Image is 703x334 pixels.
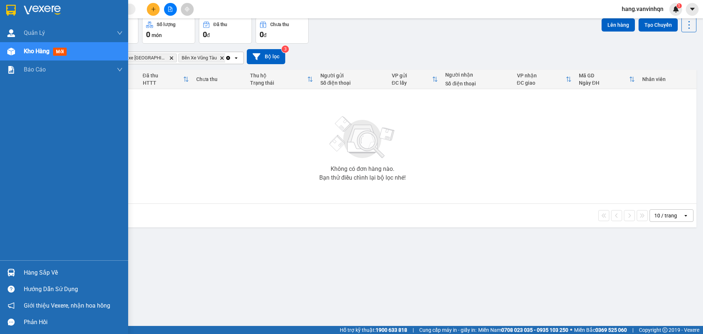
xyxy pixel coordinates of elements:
svg: Delete [169,56,174,60]
div: Số lượng [157,22,175,27]
div: Chưa thu [196,76,243,82]
span: ⚪️ [570,329,572,331]
div: Bạn thử điều chỉnh lại bộ lọc nhé! [319,175,406,181]
span: file-add [168,7,173,12]
span: | [413,326,414,334]
span: Bến xe Quảng Ngãi [119,55,166,61]
span: copyright [662,327,667,333]
sup: 1 [677,3,682,8]
span: aim [185,7,190,12]
button: Lên hàng [602,18,635,32]
span: Giới thiệu Vexere, nhận hoa hồng [24,301,110,310]
div: Không có đơn hàng nào. [331,166,394,172]
span: down [117,30,123,36]
strong: 1900 633 818 [376,327,407,333]
th: Toggle SortBy [575,70,639,89]
span: hang.vanvinhqn [616,4,669,14]
div: ĐC giao [517,80,566,86]
th: Toggle SortBy [388,70,442,89]
button: Tạo Chuyến [639,18,678,32]
img: solution-icon [7,66,15,74]
span: Hỗ trợ kỹ thuật: [340,326,407,334]
span: | [632,326,633,334]
span: Kho hàng [24,48,49,55]
div: ĐC lấy [392,80,432,86]
div: Ngày ĐH [579,80,629,86]
button: file-add [164,3,177,16]
div: Mã GD [579,73,629,78]
span: Miền Nam [478,326,568,334]
button: Bộ lọc [247,49,285,64]
img: icon-new-feature [673,6,679,12]
div: Đã thu [143,73,183,78]
button: Chưa thu0đ [256,17,309,44]
img: warehouse-icon [7,48,15,55]
strong: 0369 525 060 [595,327,627,333]
div: Chưa thu [270,22,289,27]
span: Cung cấp máy in - giấy in: [419,326,476,334]
span: Bến Xe Vũng Tàu , close by backspace [178,54,227,62]
button: Đã thu0đ [199,17,252,44]
span: plus [151,7,156,12]
span: đ [207,32,210,38]
span: 0 [203,30,207,39]
span: Quản Lý [24,28,45,37]
span: 0 [260,30,264,39]
svg: Delete [220,56,224,60]
span: down [117,67,123,73]
div: 10 / trang [654,212,677,219]
strong: 0708 023 035 - 0935 103 250 [501,327,568,333]
svg: open [683,213,689,219]
div: Người gửi [320,73,384,78]
img: svg+xml;base64,PHN2ZyBjbGFzcz0ibGlzdC1wbHVnX19zdmciIHhtbG5zPSJodHRwOi8vd3d3LnczLm9yZy8yMDAwL3N2Zy... [326,112,399,163]
button: Số lượng0món [142,17,195,44]
div: Phản hồi [24,317,123,328]
span: caret-down [689,6,696,12]
img: warehouse-icon [7,29,15,37]
div: Thu hộ [250,73,307,78]
div: Nhân viên [642,76,693,82]
div: Hàng sắp về [24,267,123,278]
div: VP gửi [392,73,432,78]
div: Đã thu [213,22,227,27]
span: Bến xe Quảng Ngãi, close by backspace [116,54,177,62]
div: Số điện thoại [445,81,509,87]
div: HTTT [143,80,183,86]
div: Số điện thoại [320,80,384,86]
svg: Clear all [225,55,231,61]
button: aim [181,3,194,16]
svg: open [233,55,239,61]
span: question-circle [8,286,15,293]
img: logo-vxr [6,5,16,16]
span: món [152,32,162,38]
span: đ [264,32,267,38]
div: Hướng dẫn sử dụng [24,284,123,295]
div: Người nhận [445,72,509,78]
span: notification [8,302,15,309]
span: 0 [146,30,150,39]
sup: 3 [282,45,289,53]
span: Báo cáo [24,65,46,74]
span: Bến Xe Vũng Tàu [182,55,217,61]
span: 1 [678,3,680,8]
div: VP nhận [517,73,566,78]
th: Toggle SortBy [139,70,193,89]
button: plus [147,3,160,16]
button: caret-down [686,3,699,16]
span: mới [53,48,67,56]
img: warehouse-icon [7,269,15,276]
th: Toggle SortBy [513,70,575,89]
th: Toggle SortBy [246,70,317,89]
div: Trạng thái [250,80,307,86]
span: message [8,319,15,326]
span: Miền Bắc [574,326,627,334]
